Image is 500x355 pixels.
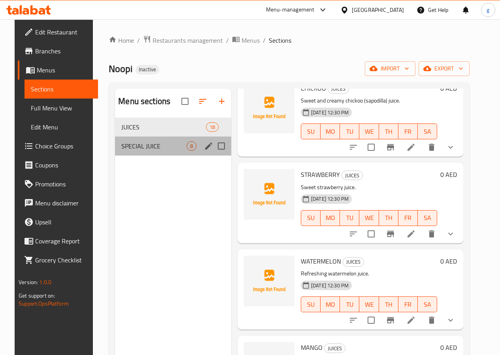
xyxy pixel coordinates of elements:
a: Edit Menu [25,118,98,137]
li: / [263,36,266,45]
h2: Menu sections [118,95,170,107]
button: TU [340,123,359,139]
svg: Show Choices [446,229,455,239]
button: TH [379,123,398,139]
span: Branches [35,46,92,56]
button: show more [441,311,460,330]
span: Sections [269,36,291,45]
span: SPECIAL JUICE [121,141,187,151]
h6: 0 AED [440,83,457,94]
span: JUICES [121,122,206,132]
div: JUICES [342,171,363,180]
span: SA [421,126,434,137]
span: import [371,64,409,74]
button: import [365,61,415,76]
button: TH [379,210,398,226]
span: Full Menu View [31,103,92,113]
span: SA [421,299,434,310]
span: Select to update [363,312,379,328]
button: FR [398,296,418,312]
button: SA [418,210,437,226]
span: Coverage Report [35,236,92,246]
button: TU [340,296,359,312]
button: TU [340,210,359,226]
a: Branches [18,42,98,61]
h6: 0 AED [440,256,457,267]
span: Select to update [363,226,379,242]
p: Refreshing watermelon juice. [301,269,437,279]
button: SA [418,296,437,312]
svg: Show Choices [446,142,455,152]
span: Menu disclaimer [35,198,92,208]
img: STRAWBERRY [244,169,294,220]
button: delete [422,311,441,330]
button: FR [398,123,418,139]
span: Coupons [35,160,92,170]
nav: Menu sections [115,114,231,159]
span: 1.0.0 [39,277,51,287]
button: SA [418,123,437,139]
a: Sections [25,80,98,99]
span: Upsell [35,217,92,227]
span: Restaurants management [153,36,223,45]
button: export [419,61,470,76]
span: TH [382,212,395,224]
h6: 0 AED [440,342,457,353]
span: MO [324,126,337,137]
span: Get support on: [19,290,55,301]
button: WE [359,210,379,226]
span: Version: [19,277,38,287]
span: MO [324,212,337,224]
span: Sections [31,84,92,94]
span: Menus [37,65,92,75]
button: Branch-specific-item [381,138,400,157]
span: SA [421,212,434,224]
span: g [487,6,489,14]
div: items [206,122,219,132]
span: JUICES [328,84,349,93]
button: show more [441,138,460,157]
span: SU [304,299,317,310]
div: JUICES [328,84,349,94]
p: Sweet strawberry juice. [301,182,437,192]
span: TU [343,299,356,310]
button: edit [203,140,215,152]
span: SU [304,212,317,224]
span: WE [362,212,375,224]
button: Add section [212,92,231,111]
div: [GEOGRAPHIC_DATA] [352,6,404,14]
span: MO [324,299,337,310]
span: Edit Menu [31,122,92,132]
a: Coupons [18,156,98,175]
button: sort-choices [344,311,363,330]
span: JUICES [325,344,345,353]
button: MO [321,123,340,139]
span: Menus [242,36,260,45]
img: CHICKOO [244,83,294,133]
button: delete [422,138,441,157]
a: Support.OpsPlatform [19,298,69,309]
a: Coverage Report [18,232,98,251]
span: 18 [206,123,218,131]
button: FR [398,210,418,226]
span: WE [362,299,375,310]
span: export [425,64,463,74]
div: JUICES [343,257,364,267]
span: Noopi [109,60,132,78]
nav: breadcrumb [109,35,470,46]
img: WATERMELON [244,256,294,306]
button: MO [321,296,340,312]
button: Branch-specific-item [381,311,400,330]
div: Menu-management [266,5,315,15]
span: FR [402,299,415,310]
button: Branch-specific-item [381,224,400,243]
button: WE [359,296,379,312]
a: Restaurants management [143,35,223,46]
span: STRAWBERRY [301,169,340,180]
button: SU [301,296,321,312]
div: JUICES18 [115,118,231,137]
span: FR [402,212,415,224]
span: 8 [187,142,196,150]
span: WE [362,126,375,137]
